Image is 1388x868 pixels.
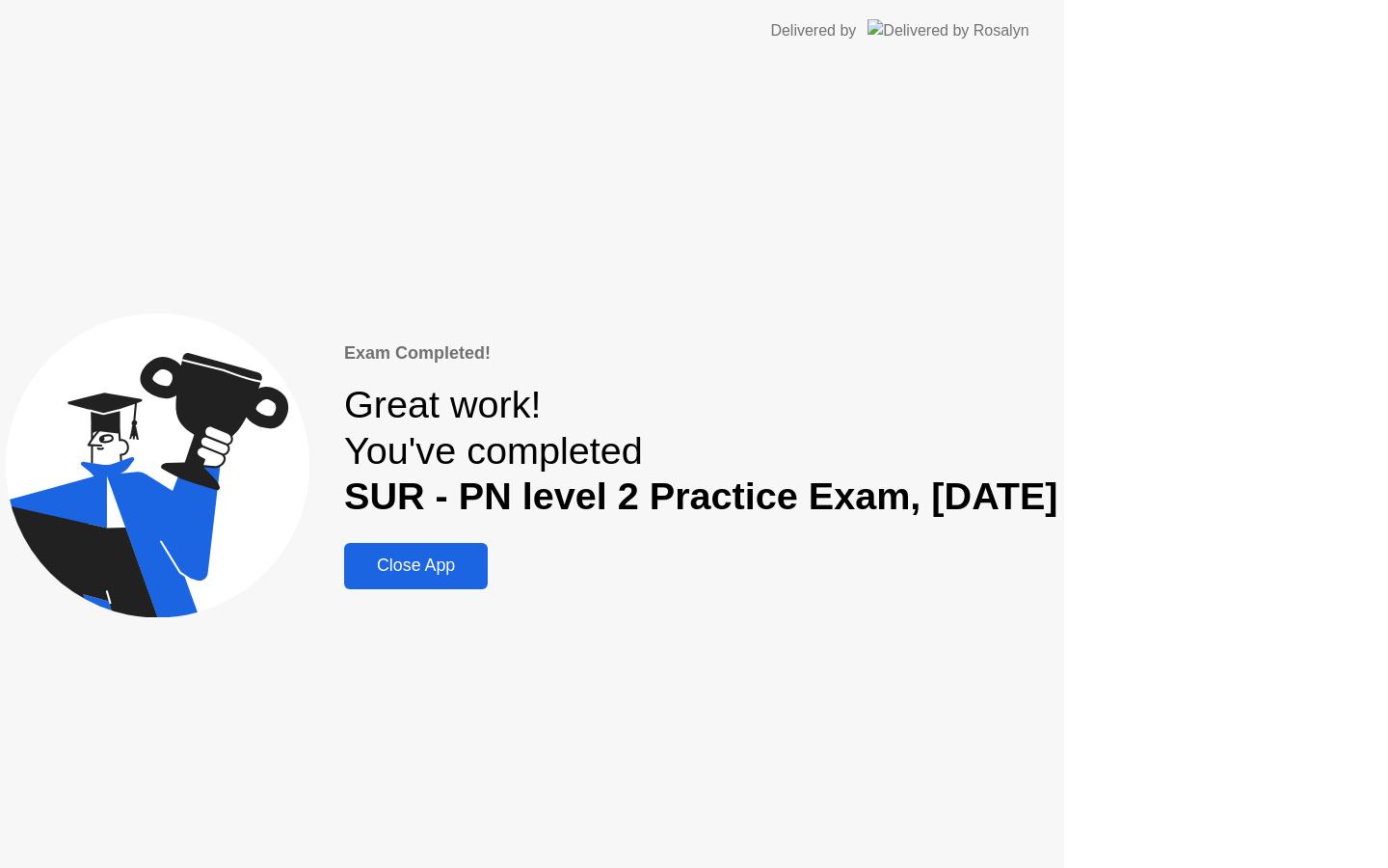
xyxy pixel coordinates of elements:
[770,19,856,42] div: Delivered by
[867,19,1028,41] img: Delivered by Rosalyn
[344,340,1058,366] div: Exam Completed!
[344,475,1058,517] b: SUR - PN level 2 Practice Exam, [DATE]
[344,543,488,589] button: Close App
[350,556,482,576] div: Close App
[344,382,1058,520] div: Great work! You've completed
